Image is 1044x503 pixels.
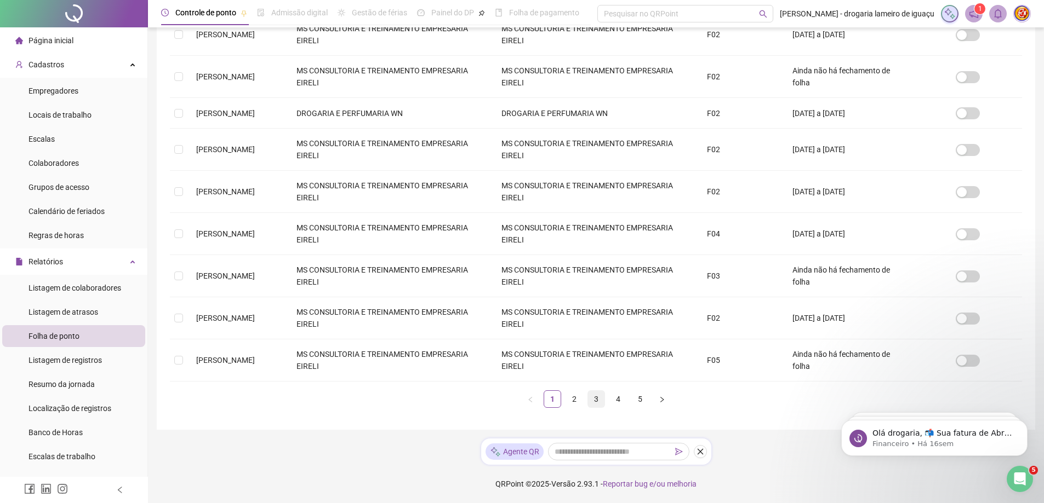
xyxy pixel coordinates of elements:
li: 4 [609,390,627,408]
a: 2 [566,391,583,407]
span: close [697,448,704,455]
td: MS CONSULTORIA E TREINAMENTO EMPRESARIA EIRELI [493,339,698,381]
button: left [522,390,539,408]
a: 5 [632,391,648,407]
span: right [659,396,665,403]
span: instagram [57,483,68,494]
button: right [653,390,671,408]
span: Relatórios [28,257,63,266]
span: [PERSON_NAME] [196,145,255,154]
li: Próxima página [653,390,671,408]
sup: 1 [974,3,985,14]
td: F02 [698,98,784,129]
span: Calendário de feriados [28,207,105,216]
div: Agente QR [486,443,544,460]
span: Relatório de solicitações [28,476,111,485]
span: sun [338,9,345,16]
span: Grupos de acesso [28,183,89,192]
span: [PERSON_NAME] [196,271,255,280]
li: Página anterior [522,390,539,408]
span: [PERSON_NAME] - drogaria lameiro de iguaçu [780,8,934,20]
td: F02 [698,297,784,339]
span: [PERSON_NAME] [196,314,255,322]
span: [PERSON_NAME] [196,30,255,39]
span: file-done [257,9,265,16]
span: Empregadores [28,86,78,95]
span: book [495,9,503,16]
span: Listagem de atrasos [28,308,98,316]
li: 5 [631,390,649,408]
span: clock-circle [161,9,169,16]
span: linkedin [41,483,52,494]
td: MS CONSULTORIA E TREINAMENTO EMPRESARIA EIRELI [493,56,698,98]
td: [DATE] a [DATE] [784,98,914,129]
a: 3 [588,391,604,407]
span: Escalas [28,135,55,143]
td: MS CONSULTORIA E TREINAMENTO EMPRESARIA EIRELI [288,171,493,213]
footer: QRPoint © 2025 - 2.93.1 - [148,465,1044,503]
span: Escalas de trabalho [28,452,95,461]
td: MS CONSULTORIA E TREINAMENTO EMPRESARIA EIRELI [493,213,698,255]
span: Página inicial [28,36,73,45]
span: bell [993,9,1003,19]
span: Banco de Horas [28,428,83,437]
span: Painel do DP [431,8,474,17]
td: MS CONSULTORIA E TREINAMENTO EMPRESARIA EIRELI [288,213,493,255]
span: Cadastros [28,60,64,69]
td: MS CONSULTORIA E TREINAMENTO EMPRESARIA EIRELI [493,255,698,297]
li: 3 [587,390,605,408]
td: MS CONSULTORIA E TREINAMENTO EMPRESARIA EIRELI [288,255,493,297]
img: sparkle-icon.fc2bf0ac1784a2077858766a79e2daf3.svg [490,446,501,458]
td: [DATE] a [DATE] [784,171,914,213]
td: MS CONSULTORIA E TREINAMENTO EMPRESARIA EIRELI [288,297,493,339]
span: dashboard [417,9,425,16]
td: F02 [698,129,784,171]
td: MS CONSULTORIA E TREINAMENTO EMPRESARIA EIRELI [493,129,698,171]
li: 2 [566,390,583,408]
span: file [15,258,23,265]
td: F03 [698,255,784,297]
td: MS CONSULTORIA E TREINAMENTO EMPRESARIA EIRELI [493,297,698,339]
span: Versão [551,479,575,488]
span: [PERSON_NAME] [196,187,255,196]
span: Ainda não há fechamento de folha [792,350,890,371]
span: Gestão de férias [352,8,407,17]
span: Regras de horas [28,231,84,240]
a: 4 [610,391,626,407]
span: Resumo da jornada [28,380,95,389]
li: 1 [544,390,561,408]
span: send [675,448,683,455]
span: left [116,486,124,494]
td: [DATE] a [DATE] [784,213,914,255]
span: [PERSON_NAME] [196,229,255,238]
span: Ainda não há fechamento de folha [792,265,890,286]
td: F04 [698,213,784,255]
span: Colaboradores [28,159,79,167]
td: MS CONSULTORIA E TREINAMENTO EMPRESARIA EIRELI [493,14,698,56]
td: [DATE] a [DATE] [784,14,914,56]
span: Localização de registros [28,404,111,413]
td: F02 [698,56,784,98]
td: [DATE] a [DATE] [784,129,914,171]
span: search [759,10,767,18]
span: [PERSON_NAME] [196,109,255,118]
span: [PERSON_NAME] [196,72,255,81]
td: DROGARIA E PERFUMARIA WN [288,98,493,129]
td: DROGARIA E PERFUMARIA WN [493,98,698,129]
td: MS CONSULTORIA E TREINAMENTO EMPRESARIA EIRELI [493,171,698,213]
span: home [15,37,23,44]
td: F05 [698,339,784,381]
img: sparkle-icon.fc2bf0ac1784a2077858766a79e2daf3.svg [944,8,956,20]
td: F02 [698,14,784,56]
td: MS CONSULTORIA E TREINAMENTO EMPRESARIA EIRELI [288,129,493,171]
span: 5 [1029,466,1038,475]
span: [PERSON_NAME] [196,356,255,365]
span: pushpin [478,10,485,16]
span: notification [969,9,979,19]
span: facebook [24,483,35,494]
td: [DATE] a [DATE] [784,297,914,339]
span: Admissão digital [271,8,328,17]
